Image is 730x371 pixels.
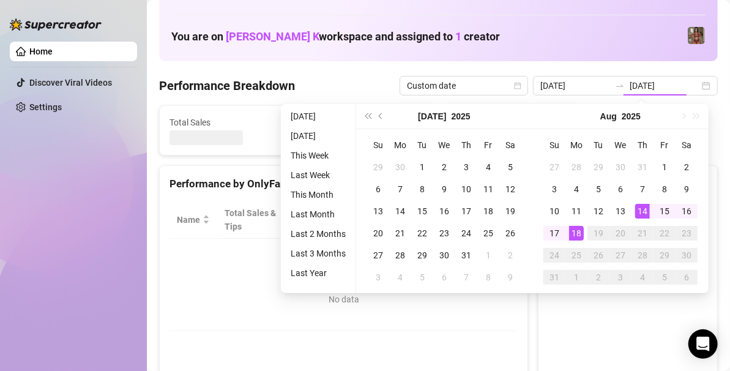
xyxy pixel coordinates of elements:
[444,206,501,233] span: Chat Conversion
[302,206,357,233] div: Est. Hours Worked
[615,81,625,91] span: to
[169,176,518,192] div: Performance by OnlyFans Creator
[226,30,319,43] span: [PERSON_NAME] K
[217,201,294,239] th: Total Sales & Tips
[169,116,281,129] span: Total Sales
[630,79,699,92] input: End date
[29,78,112,88] a: Discover Viral Videos
[10,18,102,31] img: logo-BBDzfeDw.svg
[182,293,505,306] div: No data
[29,47,53,56] a: Home
[225,206,277,233] span: Total Sales & Tips
[548,176,707,192] div: Sales by OnlyFans Creator
[514,82,521,89] span: calendar
[688,27,705,44] img: Greek
[615,81,625,91] span: swap-right
[29,102,62,112] a: Settings
[454,116,565,129] span: Messages Sent
[374,201,436,239] th: Sales / Hour
[540,79,610,92] input: Start date
[169,201,217,239] th: Name
[171,30,500,43] h1: You are on workspace and assigned to creator
[159,77,295,94] h4: Performance Breakdown
[311,116,423,129] span: Active Chats
[437,201,518,239] th: Chat Conversion
[381,206,419,233] span: Sales / Hour
[177,213,200,227] span: Name
[407,77,521,95] span: Custom date
[688,329,718,359] div: Open Intercom Messenger
[455,30,461,43] span: 1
